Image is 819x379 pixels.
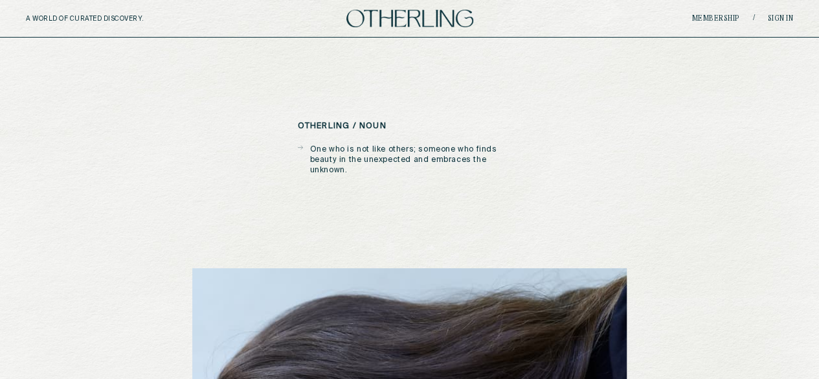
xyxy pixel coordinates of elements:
[298,122,387,131] h5: otherling / noun
[768,15,794,23] a: Sign in
[26,15,200,23] h5: A WORLD OF CURATED DISCOVERY.
[310,144,522,176] p: One who is not like others; someone who finds beauty in the unexpected and embraces the unknown.
[692,15,740,23] a: Membership
[753,14,755,23] span: /
[346,10,473,27] img: logo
